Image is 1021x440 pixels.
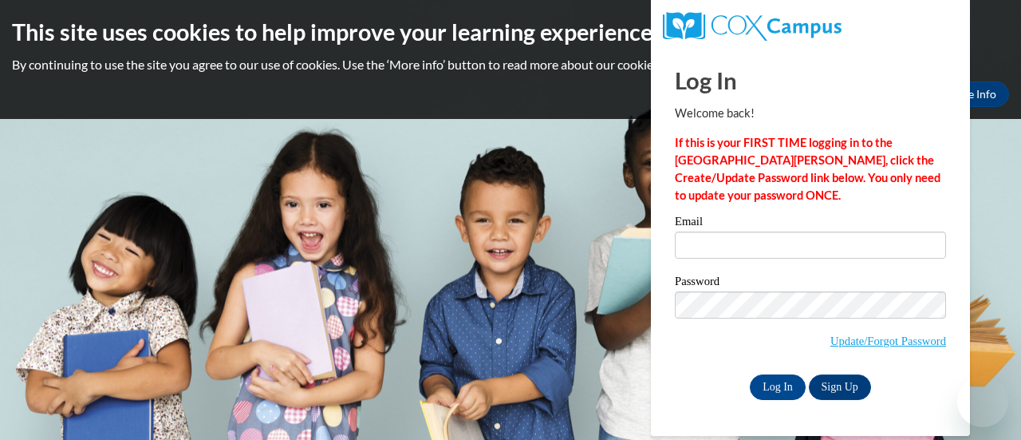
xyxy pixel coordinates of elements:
[675,216,946,232] label: Email
[809,375,871,400] a: Sign Up
[675,136,940,202] strong: If this is your FIRST TIME logging in to the [GEOGRAPHIC_DATA][PERSON_NAME], click the Create/Upd...
[934,81,1009,107] a: More Info
[12,56,1009,73] p: By continuing to use the site you agree to our use of cookies. Use the ‘More info’ button to read...
[663,12,842,41] img: COX Campus
[957,376,1008,427] iframe: Button to launch messaging window
[675,64,946,97] h1: Log In
[675,105,946,122] p: Welcome back!
[12,16,1009,48] h2: This site uses cookies to help improve your learning experience.
[675,275,946,291] label: Password
[750,375,806,400] input: Log In
[830,335,946,347] a: Update/Forgot Password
